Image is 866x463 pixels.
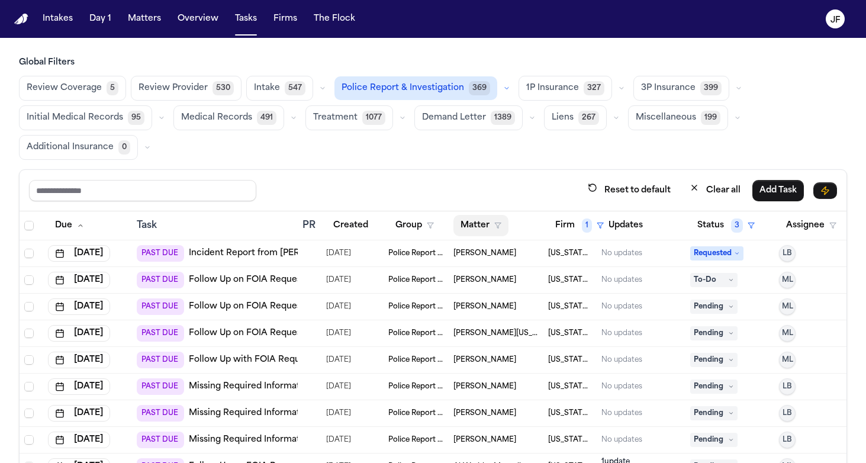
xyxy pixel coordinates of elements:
[601,409,642,418] div: No updates
[578,111,599,125] span: 267
[326,405,351,422] span: 8/19/2025, 2:12:53 PM
[173,105,284,130] button: Medical Records491
[548,435,592,445] span: Michigan Auto Law
[326,432,351,448] span: 8/19/2025, 11:34:44 AM
[189,274,305,286] a: Follow Up on FOIA Request
[137,218,293,233] div: Task
[731,218,743,233] span: 3
[342,82,464,94] span: Police Report & Investigation
[24,249,34,258] span: Select row
[388,249,444,258] span: Police Report & Investigation
[362,111,385,125] span: 1077
[548,409,592,418] span: Michigan Auto Law
[48,352,110,368] button: [DATE]
[779,432,796,448] button: LB
[548,215,611,236] button: Firm1
[24,435,34,445] span: Select row
[48,325,110,342] button: [DATE]
[601,329,642,338] div: No updates
[783,382,792,391] span: LB
[601,382,642,391] div: No updates
[326,272,351,288] span: 6/23/2025, 7:49:34 AM
[779,245,796,262] button: LB
[123,8,166,30] button: Matters
[548,302,592,311] span: Michigan Auto Law
[779,352,796,368] button: ML
[782,275,793,285] span: ML
[173,8,223,30] a: Overview
[285,81,305,95] span: 547
[14,14,28,25] a: Home
[24,275,34,285] span: Select row
[641,82,696,94] span: 3P Insurance
[24,221,34,230] span: Select all
[453,409,516,418] span: Chloe Tostige
[388,355,444,365] span: Police Report & Investigation
[388,382,444,391] span: Police Report & Investigation
[779,378,796,395] button: LB
[309,8,360,30] button: The Flock
[782,355,793,365] span: ML
[601,249,642,258] div: No updates
[633,76,729,101] button: 3P Insurance399
[326,378,351,395] span: 8/18/2025, 10:46:20 AM
[181,112,252,124] span: Medical Records
[137,298,184,315] span: PAST DUE
[19,135,138,160] button: Additional Insurance0
[690,300,738,314] span: Pending
[24,302,34,311] span: Select row
[388,409,444,418] span: Police Report & Investigation
[453,275,516,285] span: Cheryl Palmer
[701,111,720,125] span: 199
[453,382,516,391] span: Francois Fleming
[601,435,642,445] div: No updates
[453,249,516,258] span: Roger Johnson
[118,140,130,155] span: 0
[131,76,242,101] button: Review Provider530
[422,112,486,124] span: Demand Letter
[334,76,497,100] button: Police Report & Investigation369
[189,247,381,259] a: Incident Report from [PERSON_NAME]'s Club
[189,354,313,366] a: Follow Up with FOIA Request
[628,105,728,130] button: Miscellaneous199
[690,326,738,340] span: Pending
[38,8,78,30] button: Intakes
[782,302,793,311] span: ML
[581,179,678,201] button: Reset to default
[544,105,607,130] button: Liens267
[548,329,592,338] span: Michigan Auto Law
[326,352,351,368] span: 7/10/2025, 8:36:16 AM
[388,329,444,338] span: Police Report & Investigation
[137,272,184,288] span: PAST DUE
[48,432,110,448] button: [DATE]
[24,382,34,391] span: Select row
[783,409,792,418] span: LB
[48,405,110,422] button: [DATE]
[779,325,796,342] button: ML
[582,218,592,233] span: 1
[683,179,748,201] button: Clear all
[48,272,110,288] button: [DATE]
[779,405,796,422] button: LB
[137,405,184,422] span: PAST DUE
[453,215,508,236] button: Matter
[137,352,184,368] span: PAST DUE
[85,8,116,30] button: Day 1
[257,111,276,125] span: 491
[388,435,444,445] span: Police Report & Investigation
[128,111,144,125] span: 95
[491,111,515,125] span: 1389
[305,105,393,130] button: Treatment1077
[269,8,302,30] a: Firms
[690,215,762,236] button: Status3
[27,142,114,153] span: Additional Insurance
[752,180,804,201] button: Add Task
[326,325,351,342] span: 7/21/2025, 12:42:22 PM
[48,378,110,395] button: [DATE]
[469,81,490,95] span: 369
[782,329,793,338] span: ML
